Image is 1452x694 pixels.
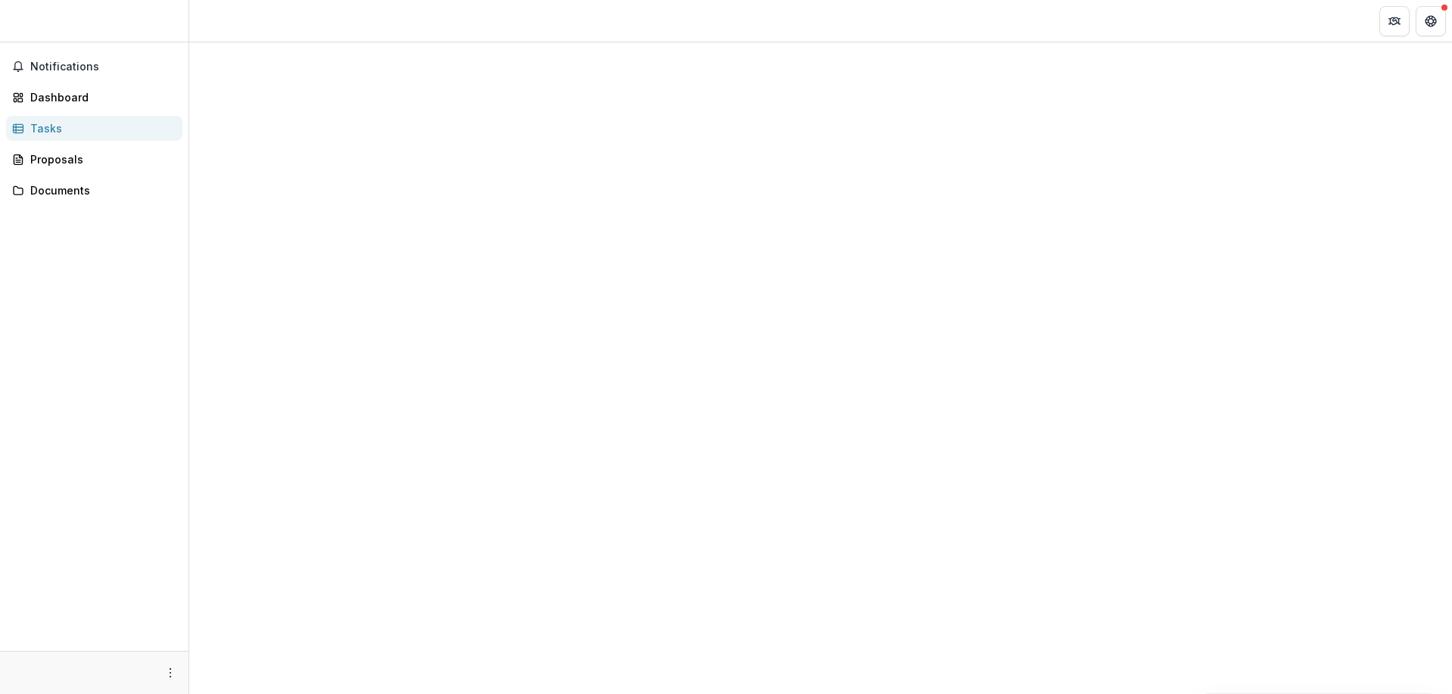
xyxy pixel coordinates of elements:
div: Documents [30,182,170,198]
a: Dashboard [6,85,182,110]
a: Tasks [6,116,182,141]
button: Get Help [1416,6,1446,36]
div: Tasks [30,120,170,136]
div: Proposals [30,151,170,167]
button: Partners [1379,6,1410,36]
span: Notifications [30,61,176,73]
button: More [161,664,179,682]
div: Dashboard [30,89,170,105]
a: Documents [6,178,182,203]
button: Notifications [6,54,182,79]
a: Proposals [6,147,182,172]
